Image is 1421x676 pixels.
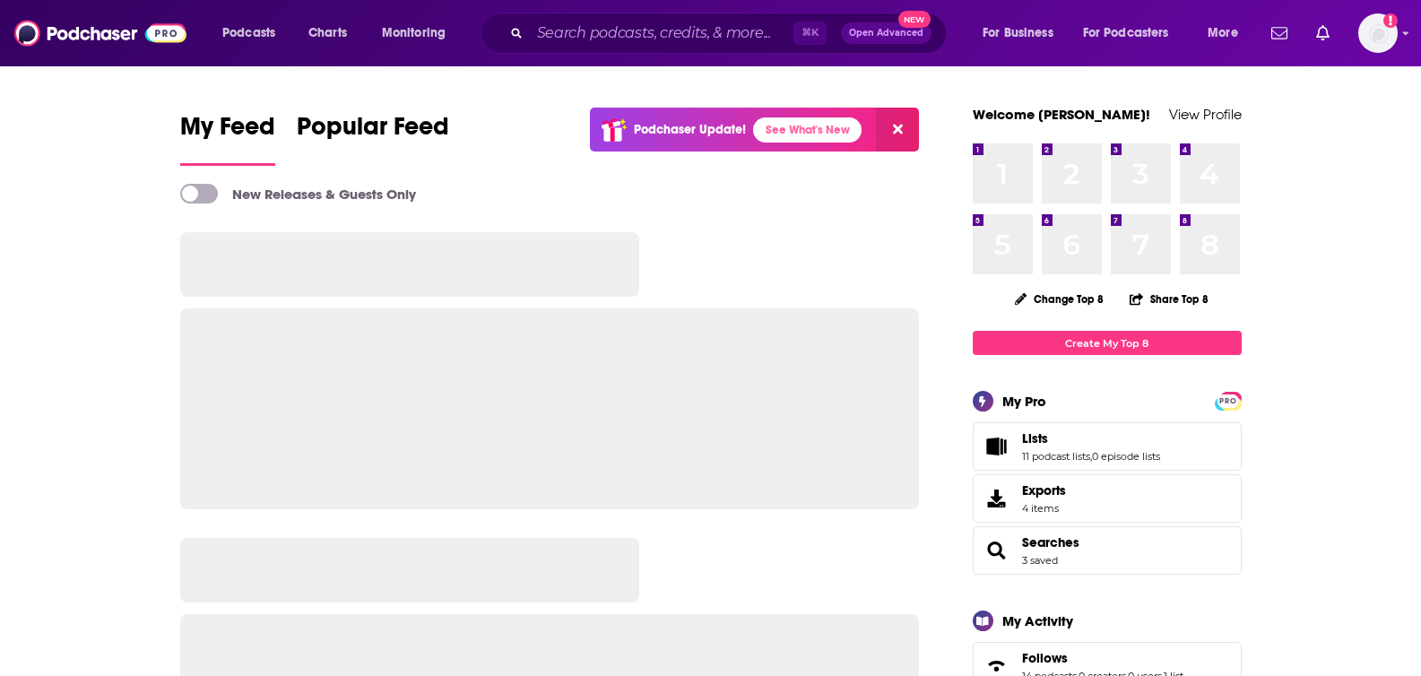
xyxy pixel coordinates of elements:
span: ⌘ K [793,22,827,45]
img: Podchaser - Follow, Share and Rate Podcasts [14,16,186,50]
span: Lists [973,422,1242,471]
span: Searches [973,526,1242,575]
span: Logged in as lkingsley [1358,13,1398,53]
a: Exports [973,474,1242,523]
span: Exports [1022,482,1066,498]
button: Share Top 8 [1129,282,1209,316]
div: Search podcasts, credits, & more... [498,13,964,54]
span: Exports [979,486,1015,511]
a: View Profile [1169,106,1242,123]
span: For Business [983,21,1053,46]
span: My Feed [180,111,275,152]
img: User Profile [1358,13,1398,53]
span: Popular Feed [297,111,449,152]
span: For Podcasters [1083,21,1169,46]
a: PRO [1217,394,1239,407]
span: New [898,11,931,28]
div: My Pro [1002,393,1046,410]
div: My Activity [1002,612,1073,629]
span: More [1208,21,1238,46]
button: Open AdvancedNew [841,22,931,44]
span: Follows [1022,650,1068,666]
button: Show profile menu [1358,13,1398,53]
button: Change Top 8 [1004,288,1115,310]
p: Podchaser Update! [634,122,746,137]
a: Create My Top 8 [973,331,1242,355]
input: Search podcasts, credits, & more... [530,19,793,48]
span: PRO [1217,394,1239,408]
svg: Add a profile image [1383,13,1398,28]
span: , [1090,450,1092,463]
button: open menu [210,19,299,48]
a: Show notifications dropdown [1264,18,1295,48]
a: See What's New [753,117,862,143]
a: 11 podcast lists [1022,450,1090,463]
button: open menu [1195,19,1261,48]
a: Searches [1022,534,1079,550]
a: Searches [979,538,1015,563]
a: Charts [297,19,358,48]
button: open menu [1071,19,1195,48]
button: open menu [970,19,1076,48]
span: Charts [308,21,347,46]
span: 4 items [1022,502,1066,515]
a: Welcome [PERSON_NAME]! [973,106,1150,123]
span: Monitoring [382,21,446,46]
span: Open Advanced [849,29,923,38]
span: Podcasts [222,21,275,46]
a: Lists [1022,430,1160,446]
a: My Feed [180,111,275,166]
span: Lists [1022,430,1048,446]
a: 0 episode lists [1092,450,1160,463]
a: New Releases & Guests Only [180,184,416,204]
a: Popular Feed [297,111,449,166]
a: Lists [979,434,1015,459]
button: open menu [369,19,469,48]
a: Show notifications dropdown [1309,18,1337,48]
a: Follows [1022,650,1183,666]
a: 3 saved [1022,554,1058,567]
